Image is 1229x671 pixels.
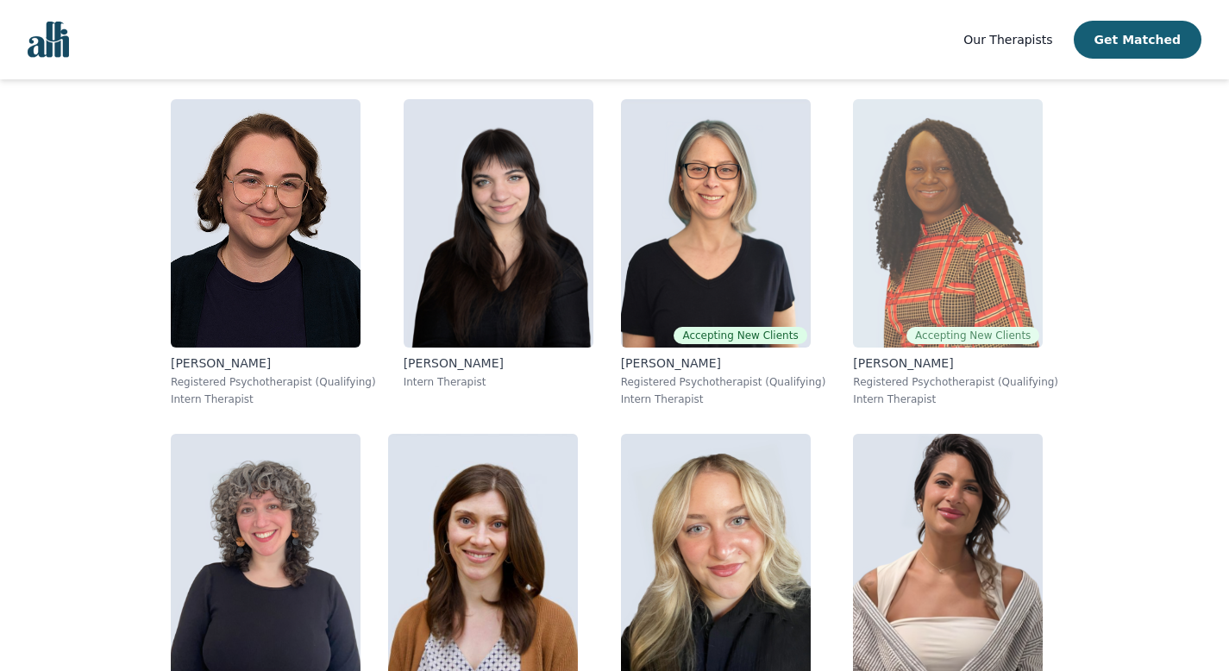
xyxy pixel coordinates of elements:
p: Registered Psychotherapist (Qualifying) [171,375,376,389]
button: Get Matched [1074,21,1201,59]
a: Christina_Johnson[PERSON_NAME]Intern Therapist [390,85,607,420]
a: Rose_Willow[PERSON_NAME]Registered Psychotherapist (Qualifying)Intern Therapist [157,85,390,420]
p: Intern Therapist [853,392,1058,406]
span: Accepting New Clients [674,327,806,344]
p: [PERSON_NAME] [853,354,1058,372]
span: Accepting New Clients [906,327,1039,344]
p: Intern Therapist [404,375,593,389]
a: Our Therapists [963,29,1052,50]
a: Grace_NyamweyaAccepting New Clients[PERSON_NAME]Registered Psychotherapist (Qualifying)Intern The... [839,85,1072,420]
p: [PERSON_NAME] [621,354,826,372]
img: alli logo [28,22,69,58]
p: Registered Psychotherapist (Qualifying) [621,375,826,389]
p: Registered Psychotherapist (Qualifying) [853,375,1058,389]
p: Intern Therapist [621,392,826,406]
p: [PERSON_NAME] [404,354,593,372]
p: Intern Therapist [171,392,376,406]
img: Christina_Johnson [404,99,593,348]
p: [PERSON_NAME] [171,354,376,372]
span: Our Therapists [963,33,1052,47]
img: Grace_Nyamweya [853,99,1043,348]
img: Meghan_Dudley [621,99,811,348]
a: Meghan_DudleyAccepting New Clients[PERSON_NAME]Registered Psychotherapist (Qualifying)Intern Ther... [607,85,840,420]
img: Rose_Willow [171,99,361,348]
